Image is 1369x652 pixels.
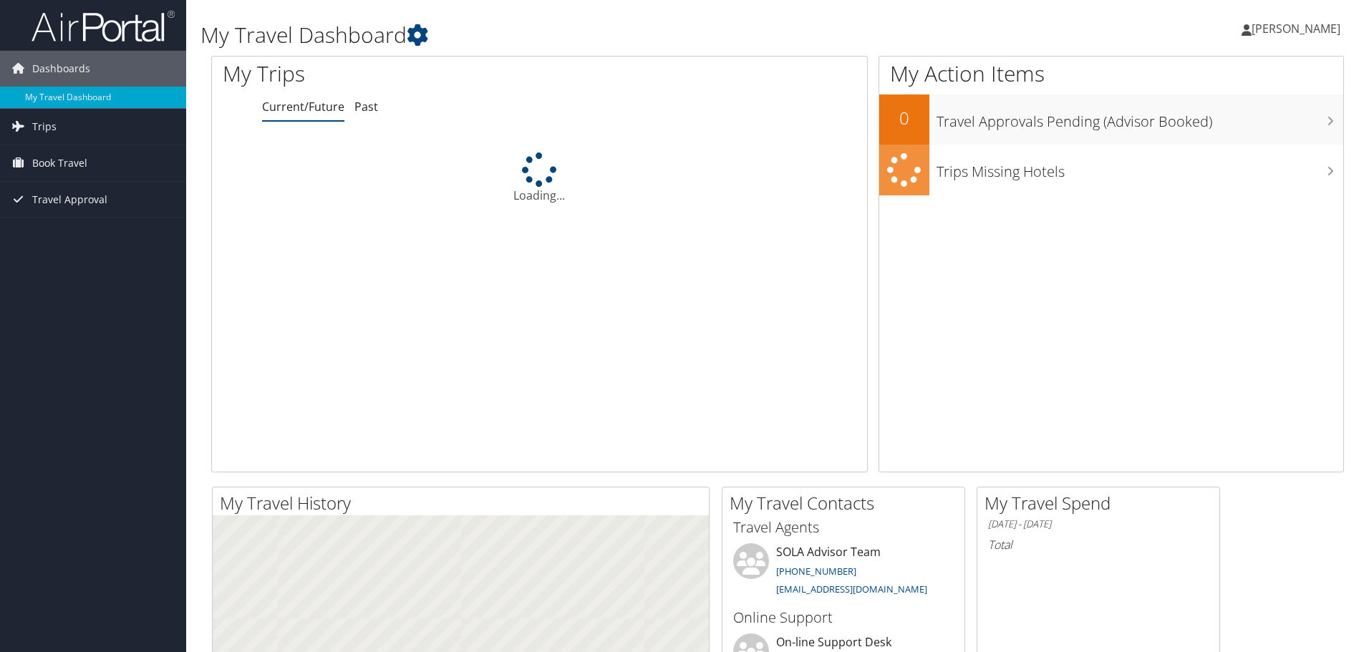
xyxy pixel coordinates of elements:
h3: Online Support [733,608,954,628]
a: 0Travel Approvals Pending (Advisor Booked) [879,94,1343,145]
h6: [DATE] - [DATE] [988,517,1209,531]
h2: My Travel Spend [985,491,1219,515]
a: Trips Missing Hotels [879,145,1343,195]
a: Current/Future [262,99,344,115]
span: [PERSON_NAME] [1252,21,1340,37]
h2: 0 [879,106,929,130]
a: [EMAIL_ADDRESS][DOMAIN_NAME] [776,583,927,595]
h2: My Travel History [220,491,709,515]
a: [PHONE_NUMBER] [776,565,856,578]
h3: Travel Agents [733,517,954,537]
span: Travel Approval [32,182,107,218]
h2: My Travel Contacts [730,491,964,515]
h1: My Trips [223,59,584,89]
h6: Total [988,537,1209,553]
h1: My Action Items [879,59,1343,89]
span: Trips [32,109,57,145]
h3: Trips Missing Hotels [937,155,1343,182]
h3: Travel Approvals Pending (Advisor Booked) [937,104,1343,132]
a: [PERSON_NAME] [1242,7,1355,50]
a: Past [354,99,378,115]
span: Book Travel [32,145,87,181]
div: Loading... [212,152,867,204]
h1: My Travel Dashboard [200,20,970,50]
img: airportal-logo.png [32,9,175,43]
span: Dashboards [32,51,90,87]
li: SOLA Advisor Team [726,543,961,602]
